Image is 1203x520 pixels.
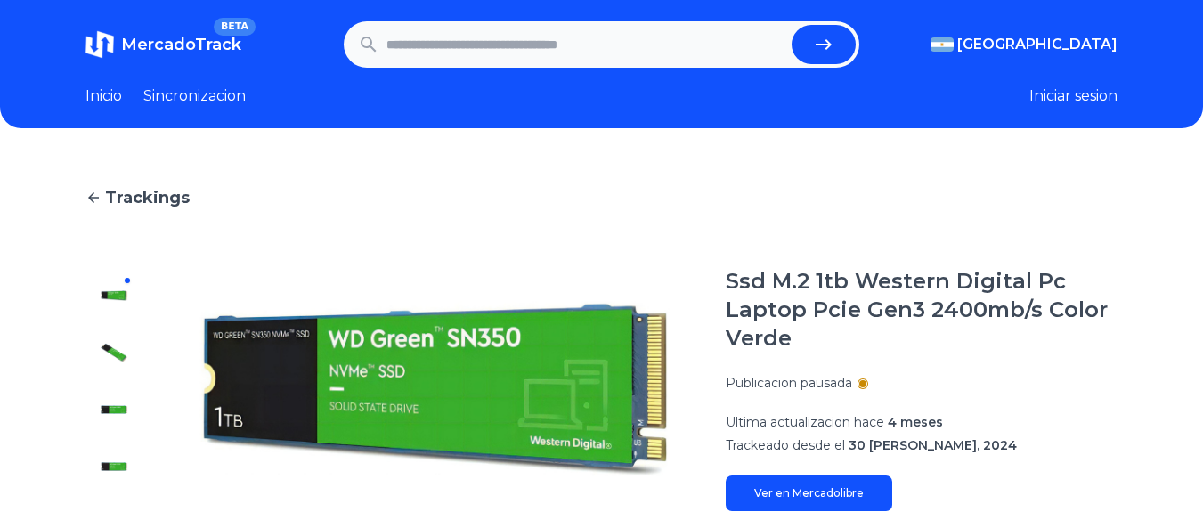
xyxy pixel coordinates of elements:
[726,414,884,430] span: Ultima actualizacion hace
[100,338,128,367] img: Ssd M.2 1tb Western Digital Pc Laptop Pcie Gen3 2400mb/s Color Verde
[726,374,852,392] p: Publicacion pausada
[1029,85,1118,107] button: Iniciar sesion
[888,414,943,430] span: 4 meses
[100,281,128,310] img: Ssd M.2 1tb Western Digital Pc Laptop Pcie Gen3 2400mb/s Color Verde
[100,395,128,424] img: Ssd M.2 1tb Western Digital Pc Laptop Pcie Gen3 2400mb/s Color Verde
[849,437,1017,453] span: 30 [PERSON_NAME], 2024
[85,30,114,59] img: MercadoTrack
[85,30,241,59] a: MercadoTrackBETA
[931,37,954,52] img: Argentina
[105,185,190,210] span: Trackings
[100,452,128,481] img: Ssd M.2 1tb Western Digital Pc Laptop Pcie Gen3 2400mb/s Color Verde
[957,34,1118,55] span: [GEOGRAPHIC_DATA]
[214,18,256,36] span: BETA
[726,475,892,511] a: Ver en Mercadolibre
[121,35,241,54] span: MercadoTrack
[85,185,1118,210] a: Trackings
[726,437,845,453] span: Trackeado desde el
[726,267,1118,353] h1: Ssd M.2 1tb Western Digital Pc Laptop Pcie Gen3 2400mb/s Color Verde
[85,85,122,107] a: Inicio
[143,85,246,107] a: Sincronizacion
[931,34,1118,55] button: [GEOGRAPHIC_DATA]
[178,267,690,511] img: Ssd M.2 1tb Western Digital Pc Laptop Pcie Gen3 2400mb/s Color Verde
